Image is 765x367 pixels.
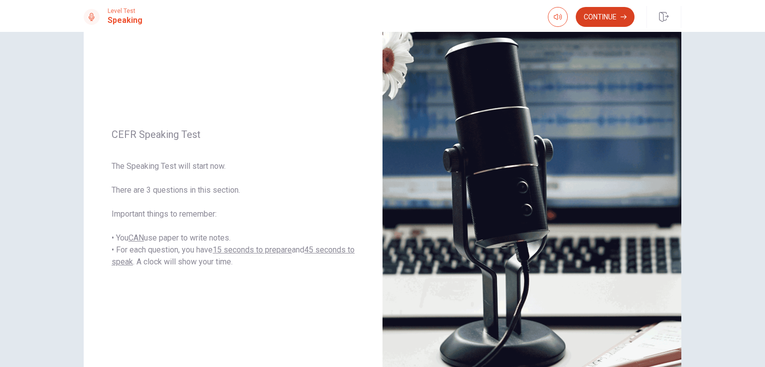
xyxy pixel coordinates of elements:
[112,160,355,268] span: The Speaking Test will start now. There are 3 questions in this section. Important things to reme...
[128,233,144,243] u: CAN
[213,245,292,254] u: 15 seconds to prepare
[108,7,142,14] span: Level Test
[576,7,635,27] button: Continue
[108,14,142,26] h1: Speaking
[112,128,355,140] span: CEFR Speaking Test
